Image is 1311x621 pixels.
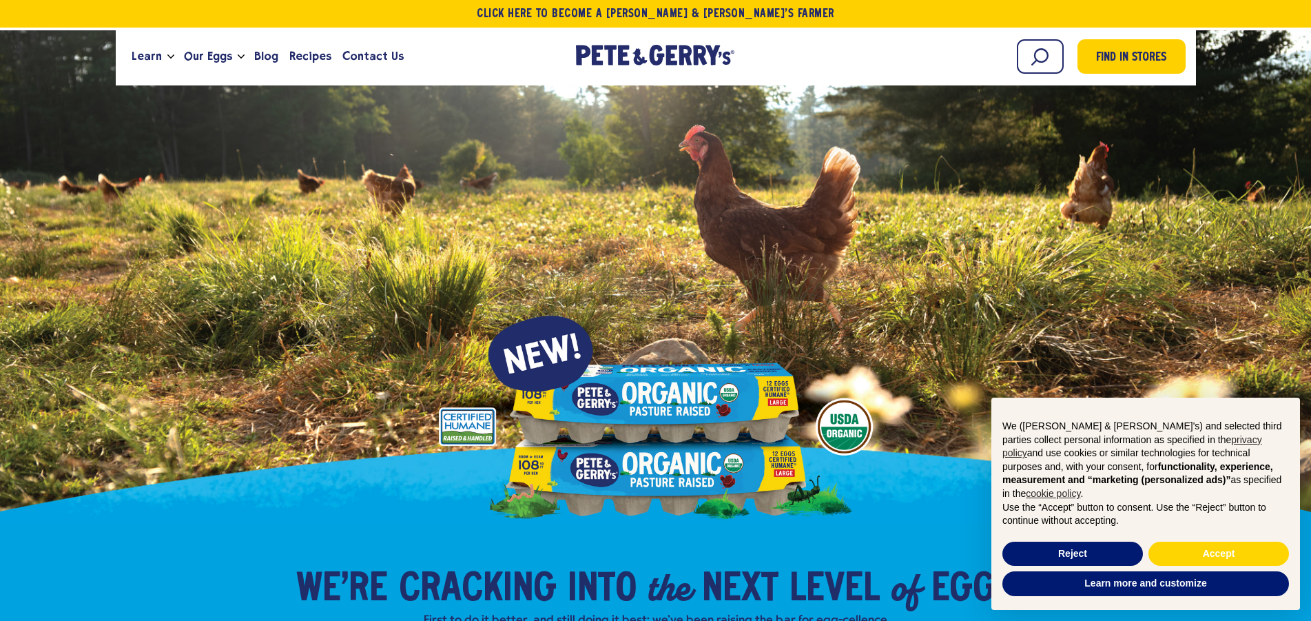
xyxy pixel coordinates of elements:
[296,569,388,611] span: We’re
[289,48,331,65] span: Recipes
[184,48,232,65] span: Our Eggs
[1002,542,1143,567] button: Reject
[1002,501,1289,528] p: Use the “Accept” button to consent. Use the “Reject” button to continue without accepting.
[178,38,238,75] a: Our Eggs
[284,38,337,75] a: Recipes
[132,48,162,65] span: Learn
[891,562,920,612] em: of
[126,38,167,75] a: Learn
[702,569,778,611] span: Next
[1002,420,1289,501] p: We ([PERSON_NAME] & [PERSON_NAME]'s) and selected third parties collect personal information as s...
[931,569,1015,611] span: Eggs​
[238,54,245,59] button: Open the dropdown menu for Our Eggs
[337,38,409,75] a: Contact Us
[249,38,284,75] a: Blog
[1026,488,1080,499] a: cookie policy
[1148,542,1289,567] button: Accept
[399,569,557,611] span: Cracking
[1077,39,1186,74] a: Find in Stores
[342,48,404,65] span: Contact Us
[254,48,278,65] span: Blog
[1002,571,1289,596] button: Learn more and customize
[789,569,880,611] span: Level
[1017,39,1064,74] input: Search
[167,54,174,59] button: Open the dropdown menu for Learn
[648,562,691,612] em: the
[1096,49,1166,68] span: Find in Stores
[568,569,637,611] span: into
[980,387,1311,621] div: Notice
